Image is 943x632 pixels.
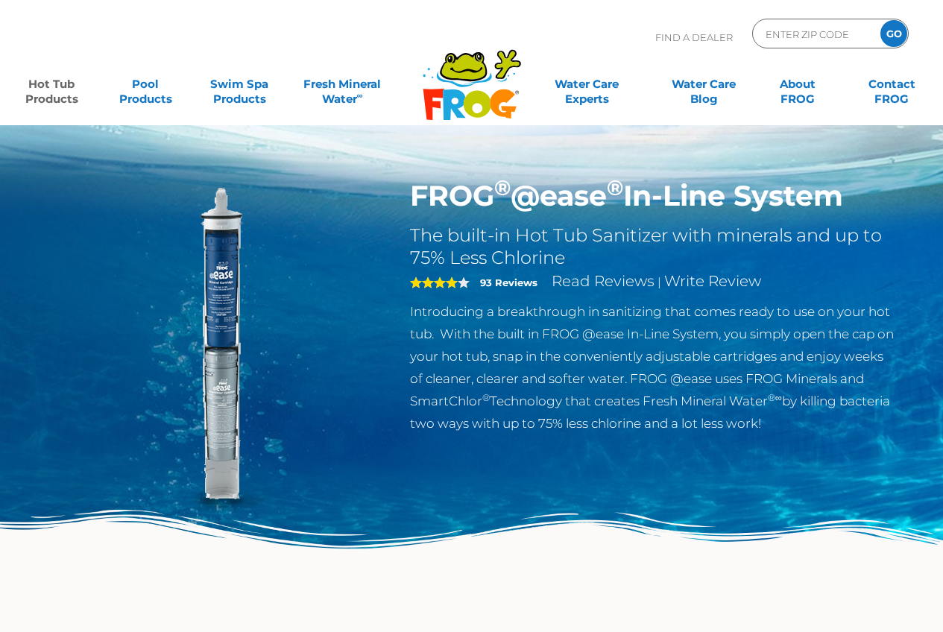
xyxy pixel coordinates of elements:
[880,20,907,47] input: GO
[494,174,511,200] sup: ®
[657,275,661,289] span: |
[768,392,782,403] sup: ®∞
[203,69,276,99] a: Swim SpaProducts
[357,90,363,101] sup: ∞
[482,392,490,403] sup: ®
[552,272,655,290] a: Read Reviews
[855,69,928,99] a: ContactFROG
[109,69,182,99] a: PoolProducts
[667,69,740,99] a: Water CareBlog
[15,69,88,99] a: Hot TubProducts
[410,224,897,269] h2: The built-in Hot Tub Sanitizer with minerals and up to 75% Less Chlorine
[761,69,834,99] a: AboutFROG
[414,30,529,121] img: Frog Products Logo
[607,174,623,200] sup: ®
[480,276,537,288] strong: 93 Reviews
[410,300,897,434] p: Introducing a breakthrough in sanitizing that comes ready to use on your hot tub. With the built ...
[655,19,733,56] p: Find A Dealer
[410,179,897,213] h1: FROG @ease In-Line System
[410,276,458,288] span: 4
[528,69,646,99] a: Water CareExperts
[47,179,388,520] img: inline-system.png
[297,69,388,99] a: Fresh MineralWater∞
[664,272,761,290] a: Write Review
